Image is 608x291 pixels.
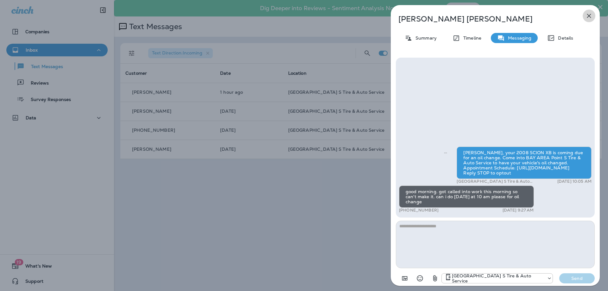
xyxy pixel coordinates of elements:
div: +1 (410) 838-8738 [442,273,553,283]
p: [GEOGRAPHIC_DATA] S Tire & Auto Service [452,273,544,283]
p: [DATE] 9:27 AM [503,208,534,213]
p: [GEOGRAPHIC_DATA] S Tire & Auto Service [457,179,537,184]
span: Sent [444,149,447,155]
button: Add in a premade template [398,272,411,285]
button: Select an emoji [414,272,426,285]
p: Timeline [460,35,481,41]
p: Summary [412,35,437,41]
p: [DATE] 10:05 AM [557,179,592,184]
p: Details [555,35,573,41]
p: [PHONE_NUMBER] [399,208,439,213]
p: Messaging [505,35,531,41]
p: [PERSON_NAME] [PERSON_NAME] [398,15,571,23]
div: [PERSON_NAME], your 2008 SCION XB is coming due for an oil change. Come into BAY AREA Point S Tir... [457,147,592,179]
div: good morning. got called into work this morning so can't make it. can i do [DATE] at 10 am please... [399,186,534,208]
